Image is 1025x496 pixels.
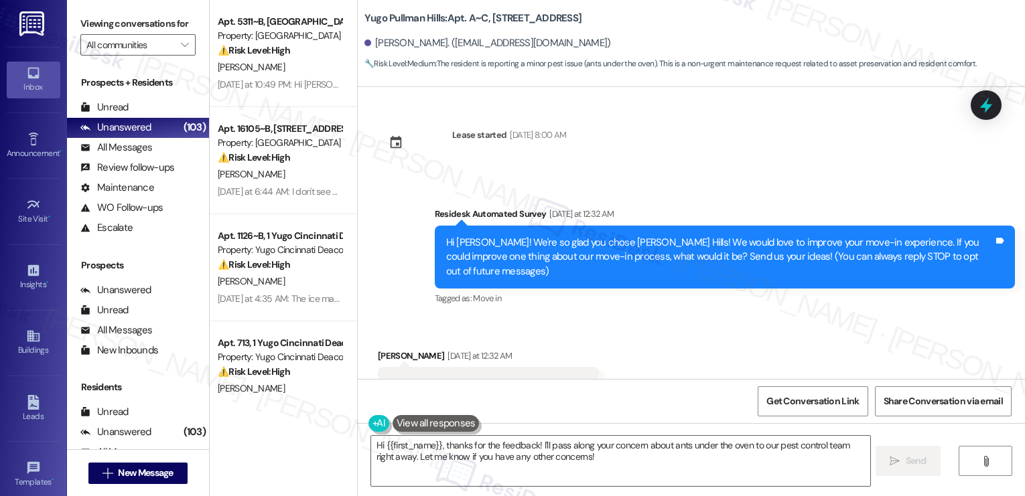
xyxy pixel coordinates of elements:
[80,141,152,155] div: All Messages
[7,62,60,98] a: Inbox
[67,76,209,90] div: Prospects + Residents
[7,325,60,361] a: Buildings
[52,475,54,485] span: •
[766,394,859,408] span: Get Conversation Link
[88,463,188,484] button: New Message
[473,293,500,304] span: Move in
[180,422,209,442] div: (103)
[218,275,285,287] span: [PERSON_NAME]
[218,61,285,73] span: [PERSON_NAME]
[80,283,151,297] div: Unanswered
[7,391,60,427] a: Leads
[875,386,1012,416] button: Share Conversation via email
[218,229,342,243] div: Apt. 1126~B, 1 Yugo Cincinnati Deacon
[218,136,342,150] div: Property: [GEOGRAPHIC_DATA]
[19,11,47,36] img: ResiDesk Logo
[218,336,342,350] div: Apt. 713, 1 Yugo Cincinnati Deacon
[446,236,994,278] div: Hi [PERSON_NAME]! We're so glad you chose [PERSON_NAME] Hills! We would love to improve your move...
[364,58,435,69] strong: 🔧 Risk Level: Medium
[80,221,133,235] div: Escalate
[80,445,152,459] div: All Messages
[218,258,290,270] strong: ⚠️ Risk Level: High
[546,207,614,221] div: [DATE] at 12:32 AM
[884,394,1003,408] span: Share Conversation via email
[906,454,927,468] span: Send
[444,349,512,363] div: [DATE] at 12:32 AM
[389,377,578,391] div: Make sure there are no ants under the oven
[218,350,342,364] div: Property: Yugo Cincinnati Deacon
[981,456,991,467] i: 
[218,243,342,257] div: Property: Yugo Cincinnati Deacon
[371,436,870,486] textarea: Hi {{first_name}}, thanks for the feedback! I'll pass along your concern about ants under the ove...
[80,181,154,195] div: Maintenance
[435,288,1015,308] div: Tagged as:
[890,456,900,467] i: 
[364,57,977,71] span: : The resident is reporting a minor pest issue (ants under the oven). This is a non-urgent mainte...
[218,382,285,394] span: [PERSON_NAME]
[80,100,129,114] div: Unread
[218,151,290,163] strong: ⚠️ Risk Level: High
[102,468,113,479] i: 
[876,446,941,476] button: Send
[506,128,566,142] div: [DATE] 8:00 AM
[67,380,209,394] div: Residents
[80,405,129,419] div: Unread
[80,343,158,357] div: New Inbounds
[80,120,151,135] div: Unanswered
[80,13,196,34] label: Viewing conversations for
[60,147,62,156] span: •
[218,168,285,180] span: [PERSON_NAME]
[7,193,60,230] a: Site Visit •
[218,44,290,56] strong: ⚠️ Risk Level: High
[364,36,611,50] div: [PERSON_NAME]. ([EMAIL_ADDRESS][DOMAIN_NAME])
[218,29,342,43] div: Property: [GEOGRAPHIC_DATA]
[80,303,129,317] div: Unread
[218,15,342,29] div: Apt. 5311~B, [GEOGRAPHIC_DATA]
[181,39,188,50] i: 
[80,323,152,337] div: All Messages
[218,185,813,197] div: [DATE] at 6:44 AM: I don't see any visible holes or damage, I think it's coming from a line in th...
[378,349,600,367] div: [PERSON_NAME]
[48,212,50,222] span: •
[758,386,868,416] button: Get Conversation Link
[7,259,60,295] a: Insights •
[435,207,1015,226] div: Residesk Automated Survey
[118,466,173,480] span: New Message
[218,400,469,412] div: [DATE] at 4:01 AM: Hi there, the work order was never completed.
[80,161,174,175] div: Review follow-ups
[86,34,174,56] input: All communities
[218,365,290,378] strong: ⚠️ Risk Level: High
[218,293,403,305] div: [DATE] at 4:35 AM: The ice machine wasn't fixed
[80,425,151,439] div: Unanswered
[180,117,209,138] div: (103)
[46,278,48,287] span: •
[80,201,163,215] div: WO Follow-ups
[67,258,209,272] div: Prospects
[218,122,342,136] div: Apt. 16105~B, [STREET_ADDRESS]
[7,457,60,493] a: Templates •
[452,128,507,142] div: Lease started
[364,11,582,25] b: Yugo Pullman Hills: Apt. A~C, [STREET_ADDRESS]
